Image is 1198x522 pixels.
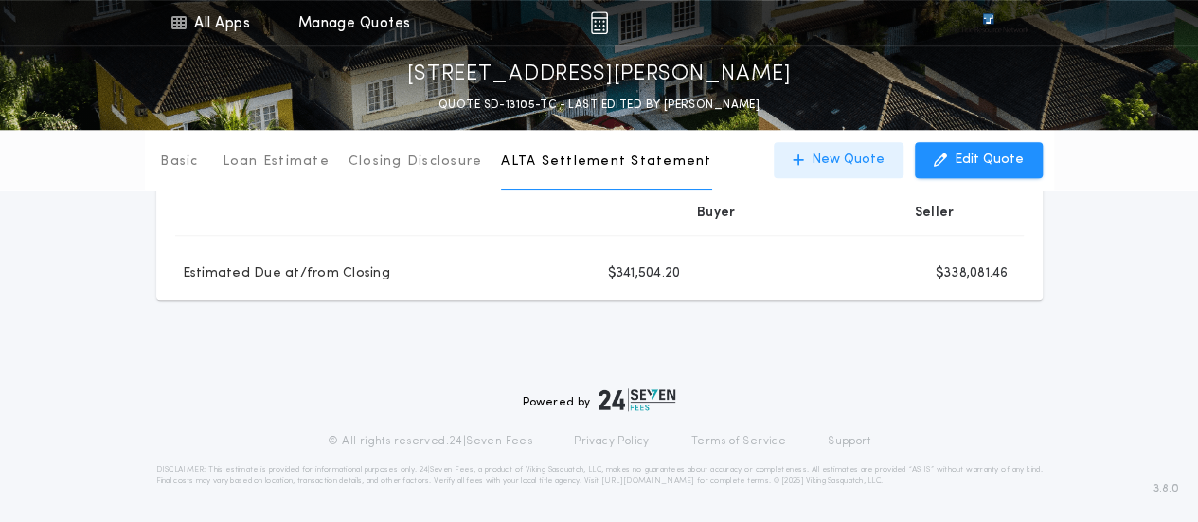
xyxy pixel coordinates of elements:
[349,153,483,171] p: Closing Disclosure
[574,434,650,449] a: Privacy Policy
[407,60,792,90] p: [STREET_ADDRESS][PERSON_NAME]
[523,388,676,411] div: Powered by
[774,142,903,178] button: New Quote
[691,434,786,449] a: Terms of Service
[696,204,734,223] p: Buyer
[915,142,1043,178] button: Edit Quote
[156,464,1043,487] p: DISCLAIMER: This estimate is provided for informational purposes only. 24|Seven Fees, a product o...
[175,264,390,283] p: Estimated Due at/from Closing
[914,204,954,223] p: Seller
[160,153,198,171] p: Basic
[936,264,1009,283] p: $338,081.46
[599,388,676,411] img: logo
[828,434,870,449] a: Support
[328,434,532,449] p: © All rights reserved. 24|Seven Fees
[223,153,330,171] p: Loan Estimate
[1153,480,1179,497] span: 3.8.0
[812,151,885,170] p: New Quote
[948,13,1028,32] img: vs-icon
[955,151,1024,170] p: Edit Quote
[501,153,711,171] p: ALTA Settlement Statement
[600,477,694,485] a: [URL][DOMAIN_NAME]
[590,11,608,34] img: img
[607,264,680,283] p: $341,504.20
[438,96,760,115] p: QUOTE SD-13105-TC - LAST EDITED BY [PERSON_NAME]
